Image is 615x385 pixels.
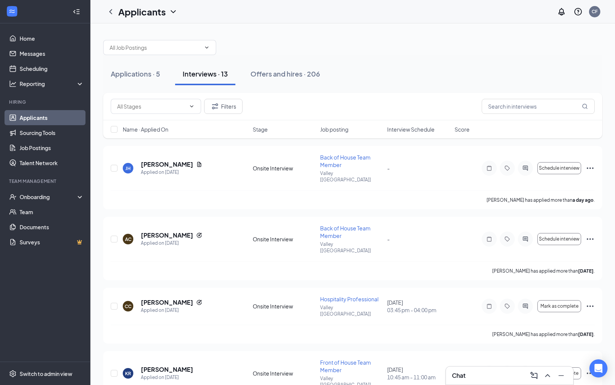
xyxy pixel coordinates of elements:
p: Valley [[GEOGRAPHIC_DATA]] [320,170,383,183]
svg: Ellipses [586,369,595,378]
svg: ActiveChat [521,303,530,309]
svg: Analysis [9,80,17,87]
button: Filter Filters [204,99,243,114]
svg: Reapply [196,232,202,238]
svg: Tag [503,165,512,171]
div: Interviews · 13 [183,69,228,78]
button: Schedule interview [537,233,581,245]
input: All Stages [117,102,186,110]
a: Team [20,204,84,219]
svg: Reapply [196,299,202,305]
div: Open Intercom Messenger [589,359,607,377]
span: - [387,236,390,242]
p: [PERSON_NAME] has applied more than . [492,331,595,337]
span: 03:45 pm - 04:00 pm [387,306,450,314]
svg: Minimize [557,371,566,380]
div: Onboarding [20,193,78,201]
svg: Note [485,236,494,242]
p: [PERSON_NAME] has applied more than . [492,268,595,274]
div: CF [592,8,598,15]
span: Mark as complete [540,304,578,309]
div: KR [125,370,131,377]
div: [DATE] [387,366,450,381]
div: Offers and hires · 206 [250,69,320,78]
span: Hospitality Professional [320,296,378,302]
svg: Note [485,303,494,309]
svg: UserCheck [9,193,17,201]
h5: [PERSON_NAME] [141,231,193,239]
svg: ChevronDown [189,103,195,109]
div: Switch to admin view [20,370,72,377]
div: Applied on [DATE] [141,169,202,176]
div: [DATE] [387,299,450,314]
svg: Note [485,165,494,171]
span: - [387,165,390,172]
svg: Settings [9,370,17,377]
svg: QuestionInfo [574,7,583,16]
span: Interview Schedule [387,126,435,133]
a: Talent Network [20,155,84,170]
b: a day ago [572,197,594,203]
svg: WorkstreamLogo [8,8,16,15]
h1: Applicants [118,5,166,18]
span: Back of House Team Member [320,225,371,239]
input: Search in interviews [482,99,595,114]
span: 10:45 am - 11:00 am [387,373,450,381]
div: Hiring [9,99,82,105]
div: CC [125,303,131,310]
svg: Ellipses [586,164,595,173]
svg: Ellipses [586,235,595,244]
span: Schedule interview [539,166,580,171]
span: Name · Applied On [123,126,168,133]
div: JH [125,165,131,172]
a: SurveysCrown [20,235,84,250]
svg: ChevronDown [204,44,210,51]
a: Home [20,31,84,46]
svg: Collapse [73,8,80,15]
span: Job posting [320,126,348,133]
div: AC [125,236,131,242]
b: [DATE] [578,268,594,274]
p: [PERSON_NAME] has applied more than . [487,197,595,203]
div: Applied on [DATE] [141,374,193,381]
div: Onsite Interview [253,164,316,172]
svg: ActiveChat [521,165,530,171]
button: ComposeMessage [528,370,540,382]
svg: Filter [211,102,220,111]
button: Minimize [555,370,567,382]
p: Valley [[GEOGRAPHIC_DATA]] [320,241,383,254]
svg: Notifications [557,7,566,16]
h5: [PERSON_NAME] [141,365,193,374]
a: Messages [20,46,84,61]
span: Front of House Team Member [320,359,371,373]
div: Reporting [20,80,84,87]
div: Applied on [DATE] [141,239,202,247]
a: Applicants [20,110,84,125]
h5: [PERSON_NAME] [141,298,193,307]
a: Sourcing Tools [20,125,84,140]
svg: MagnifyingGlass [582,103,588,109]
svg: Ellipses [586,302,595,311]
span: Schedule interview [539,236,580,242]
svg: Tag [503,236,512,242]
div: Onsite Interview [253,302,316,310]
input: All Job Postings [110,43,201,52]
svg: ChevronUp [543,371,552,380]
div: Onsite Interview [253,370,316,377]
svg: ChevronLeft [106,7,115,16]
h3: Chat [452,371,465,380]
svg: ComposeMessage [530,371,539,380]
a: Scheduling [20,61,84,76]
a: Documents [20,219,84,235]
span: Stage [253,126,268,133]
svg: ActiveChat [521,236,530,242]
div: Onsite Interview [253,235,316,243]
svg: Document [196,161,202,167]
b: [DATE] [578,331,594,337]
p: Valley [[GEOGRAPHIC_DATA]] [320,304,383,317]
div: Applied on [DATE] [141,307,202,314]
h5: [PERSON_NAME] [141,160,193,169]
button: Schedule interview [537,162,581,174]
button: ChevronUp [542,370,554,382]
